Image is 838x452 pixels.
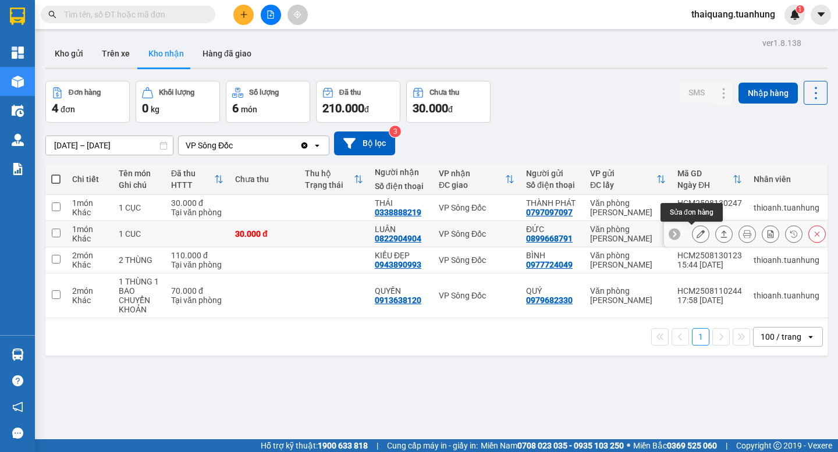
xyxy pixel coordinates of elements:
div: Thu hộ [305,169,354,178]
span: 4 [52,101,58,115]
input: Selected VP Sông Đốc. [234,140,235,151]
div: Văn phòng [PERSON_NAME] [590,198,666,217]
span: | [377,439,378,452]
span: Cung cấp máy in - giấy in: [387,439,478,452]
button: SMS [679,82,714,103]
div: Ghi chú [119,180,159,190]
div: thioanh.tuanhung [754,255,819,265]
div: HCM2508130123 [677,251,742,260]
span: ⚪️ [627,443,630,448]
button: Kho nhận [139,40,193,67]
div: Văn phòng [PERSON_NAME] [590,225,666,243]
div: 15:44 [DATE] [677,260,742,269]
button: Hàng đã giao [193,40,261,67]
span: caret-down [816,9,826,20]
div: Khác [72,208,107,217]
button: 1 [692,328,709,346]
span: kg [151,105,159,114]
div: Chưa thu [235,175,293,184]
div: VP gửi [590,169,656,178]
div: 0943890993 [375,260,421,269]
div: LUÂN [375,225,427,234]
img: icon-new-feature [790,9,800,20]
div: 0338888219 [375,208,421,217]
sup: 3 [389,126,401,137]
span: question-circle [12,375,23,386]
div: 2 món [72,286,107,296]
div: thioanh.tuanhung [754,291,819,300]
span: plus [240,10,248,19]
div: 110.000 đ [171,251,223,260]
img: logo-vxr [10,8,25,25]
div: Giao hàng [715,225,733,243]
th: Toggle SortBy [165,164,229,195]
div: Tại văn phòng [171,260,223,269]
span: đ [364,105,369,114]
input: Select a date range. [46,136,173,155]
div: 1 món [72,225,107,234]
div: 30.000 đ [235,229,293,239]
span: thaiquang.tuanhung [682,7,784,22]
div: QUYỀN [375,286,427,296]
button: Đơn hàng4đơn [45,81,130,123]
sup: 1 [796,5,804,13]
div: 2 món [72,251,107,260]
div: Đã thu [339,88,361,97]
div: 1 CỤC [119,203,159,212]
button: Chưa thu30.000đ [406,81,491,123]
div: THÀNH PHÁT [526,198,578,208]
div: Đơn hàng [69,88,101,97]
button: plus [233,5,254,25]
div: 0977724049 [526,260,573,269]
th: Toggle SortBy [433,164,520,195]
div: 30.000 đ [171,198,223,208]
div: 100 / trang [761,331,801,343]
span: file-add [267,10,275,19]
img: warehouse-icon [12,134,24,146]
input: Tìm tên, số ĐT hoặc mã đơn [64,8,201,21]
div: ĐỨC [526,225,578,234]
div: Tại văn phòng [171,208,223,217]
div: Văn phòng [PERSON_NAME] [590,251,666,269]
span: món [241,105,257,114]
div: Người gửi [526,169,578,178]
button: Trên xe [93,40,139,67]
div: KIỀU ĐẸP [375,251,427,260]
button: Đã thu210.000đ [316,81,400,123]
button: aim [287,5,308,25]
span: 30.000 [413,101,448,115]
th: Toggle SortBy [672,164,748,195]
span: notification [12,401,23,412]
div: VP Sông Đốc [439,255,514,265]
div: Số điện thoại [526,180,578,190]
svg: open [806,332,815,341]
div: ĐC lấy [590,180,656,190]
span: message [12,428,23,439]
button: Khối lượng0kg [136,81,220,123]
span: Hỗ trợ kỹ thuật: [261,439,368,452]
div: 0899668791 [526,234,573,243]
div: 0979682330 [526,296,573,305]
span: 210.000 [322,101,364,115]
svg: Clear value [300,141,309,150]
div: VP nhận [439,169,505,178]
span: Miền Nam [481,439,624,452]
div: Đã thu [171,169,214,178]
span: đ [448,105,453,114]
svg: open [313,141,322,150]
div: Mã GD [677,169,733,178]
div: BÌNH [526,251,578,260]
div: Khối lượng [159,88,194,97]
div: VP Sông Đốc [439,229,514,239]
button: Bộ lọc [334,131,395,155]
div: 1 món [72,198,107,208]
span: 0 [142,101,148,115]
div: Khác [72,234,107,243]
div: Sửa đơn hàng [661,203,723,222]
div: HTTT [171,180,214,190]
img: warehouse-icon [12,348,24,361]
div: Tên món [119,169,159,178]
img: solution-icon [12,163,24,175]
button: caret-down [811,5,831,25]
div: Trạng thái [305,180,354,190]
